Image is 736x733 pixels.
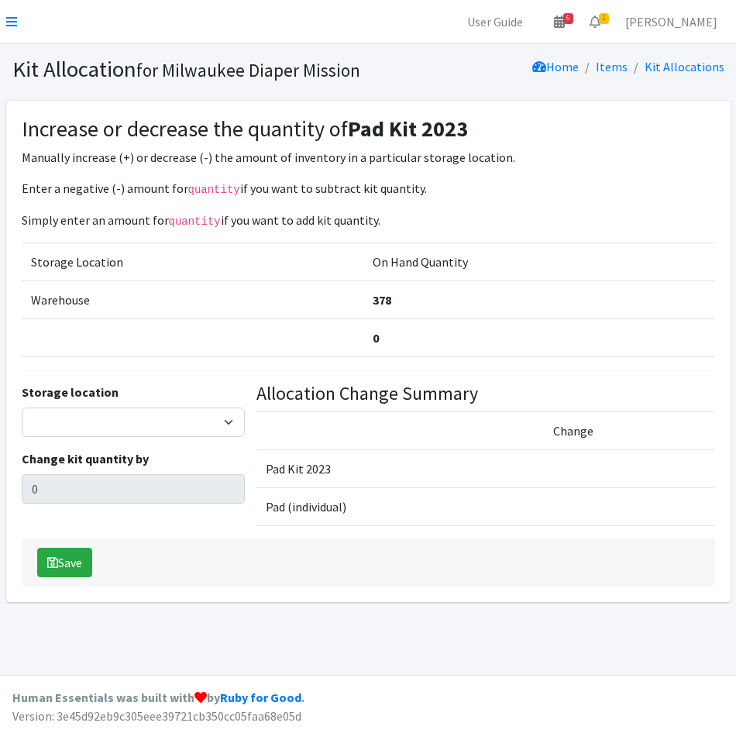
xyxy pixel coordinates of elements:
strong: Human Essentials was built with by . [12,690,304,705]
h3: Increase or decrease the quantity of [22,116,715,143]
a: Items [596,59,628,74]
td: Storage Location [22,243,363,281]
small: for Milwaukee Diaper Mission [136,59,360,81]
strong: 378 [373,292,391,308]
code: quantity [169,215,221,228]
strong: Pad Kit 2023 [348,115,468,143]
a: [PERSON_NAME] [613,6,730,37]
td: Pad (individual) [256,487,544,525]
label: Change kit quantity by [22,449,149,468]
code: quantity [188,184,240,196]
span: 1 [599,13,609,24]
span: 6 [563,13,573,24]
a: Ruby for Good [220,690,301,705]
a: Home [532,59,579,74]
span: Version: 3e45d92eb9c305eee39721cb350cc05faa68e05d [12,708,301,724]
label: Storage location [22,383,119,401]
p: Manually increase (+) or decrease (-) the amount of inventory in a particular storage location. [22,148,715,167]
a: 1 [577,6,613,37]
a: Kit Allocations [645,59,724,74]
p: Enter a negative (-) amount for if you want to subtract kit quantity. [22,179,715,198]
td: Warehouse [22,281,363,319]
button: Save [37,548,92,577]
a: 6 [542,6,577,37]
h4: Allocation Change Summary [256,383,715,405]
a: User Guide [455,6,535,37]
strong: 0 [373,330,379,346]
td: Pad Kit 2023 [256,449,544,487]
td: On Hand Quantity [363,243,715,281]
p: Simply enter an amount for if you want to add kit quantity. [22,211,715,230]
td: Change [544,411,714,449]
h1: Kit Allocation [12,56,363,83]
